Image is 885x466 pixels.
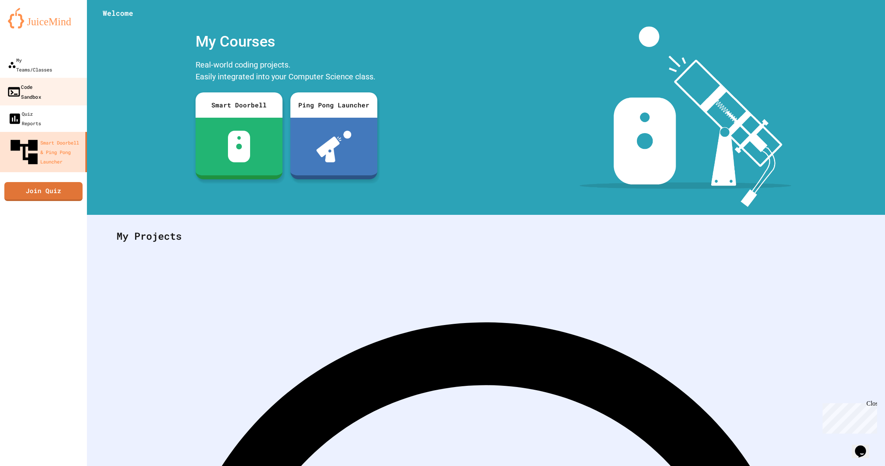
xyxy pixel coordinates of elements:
[7,82,41,101] div: Code Sandbox
[819,400,877,434] iframe: chat widget
[196,92,282,118] div: Smart Doorbell
[8,55,52,74] div: My Teams/Classes
[8,8,79,28] img: logo-orange.svg
[109,221,863,252] div: My Projects
[228,131,250,162] img: sdb-white.svg
[192,57,381,86] div: Real-world coding projects. Easily integrated into your Computer Science class.
[580,26,791,207] img: banner-image-my-projects.png
[290,92,377,118] div: Ping Pong Launcher
[192,26,381,57] div: My Courses
[4,182,83,201] a: Join Quiz
[316,131,352,162] img: ppl-with-ball.png
[8,109,41,128] div: Quiz Reports
[8,136,82,168] div: Smart Doorbell & Ping Pong Launcher
[852,434,877,458] iframe: chat widget
[3,3,55,50] div: Chat with us now!Close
